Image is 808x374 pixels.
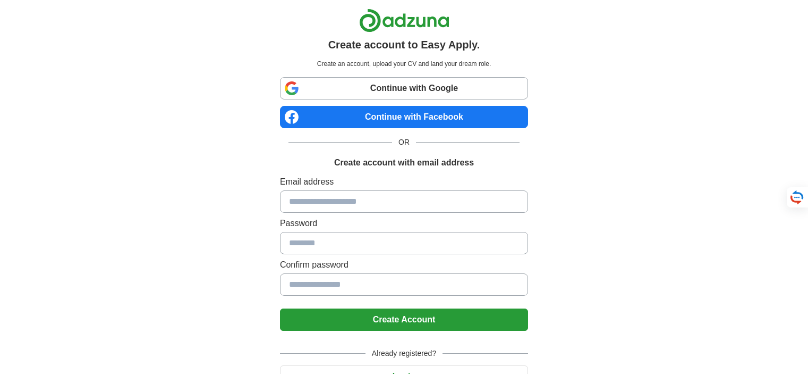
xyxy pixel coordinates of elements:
[392,137,416,148] span: OR
[282,59,526,69] p: Create an account, upload your CV and land your dream role.
[280,217,528,230] label: Password
[280,176,528,188] label: Email address
[334,156,474,169] h1: Create account with email address
[280,77,528,99] a: Continue with Google
[280,106,528,128] a: Continue with Facebook
[359,9,449,32] img: Adzuna logo
[365,348,443,359] span: Already registered?
[328,37,480,53] h1: Create account to Easy Apply.
[280,259,528,271] label: Confirm password
[280,309,528,331] button: Create Account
